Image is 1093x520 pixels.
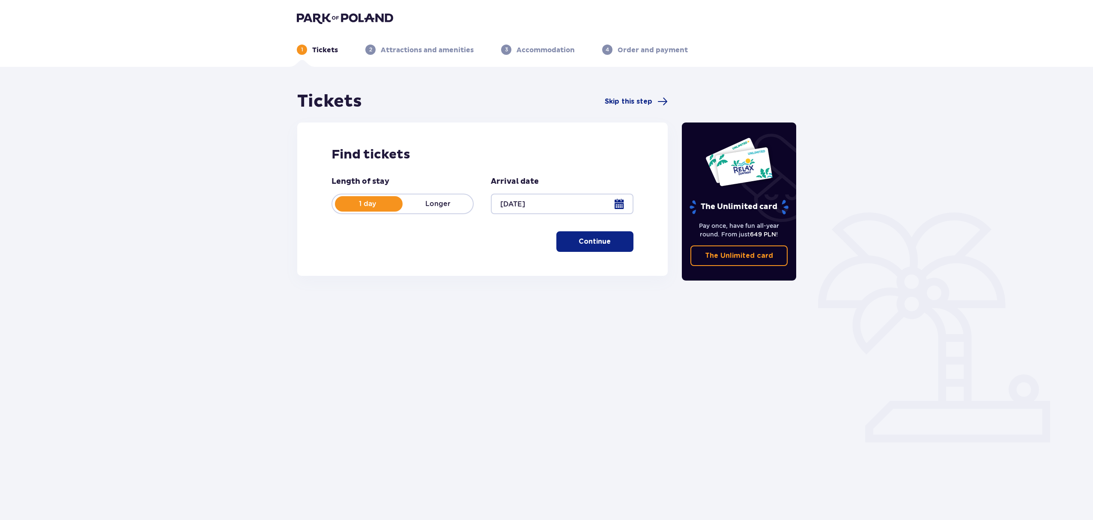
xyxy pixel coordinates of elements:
[381,45,474,55] p: Attractions and amenities
[331,176,389,187] p: Length of stay
[690,221,788,239] p: Pay once, have fun all-year round. From just !
[579,237,611,246] p: Continue
[517,45,575,55] p: Accommodation
[297,91,362,112] h1: Tickets
[312,45,338,55] p: Tickets
[301,46,303,54] p: 1
[605,96,668,107] a: Skip this step
[705,251,773,260] p: The Unlimited card
[369,46,372,54] p: 2
[491,176,539,187] p: Arrival date
[606,46,609,54] p: 4
[297,12,393,24] img: Park of Poland logo
[618,45,688,55] p: Order and payment
[690,245,788,266] a: The Unlimited card
[605,97,652,106] span: Skip this step
[556,231,633,252] button: Continue
[505,46,508,54] p: 3
[403,199,473,209] p: Longer
[750,231,776,238] span: 649 PLN
[332,199,403,209] p: 1 day
[689,200,789,215] p: The Unlimited card
[331,146,633,163] h2: Find tickets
